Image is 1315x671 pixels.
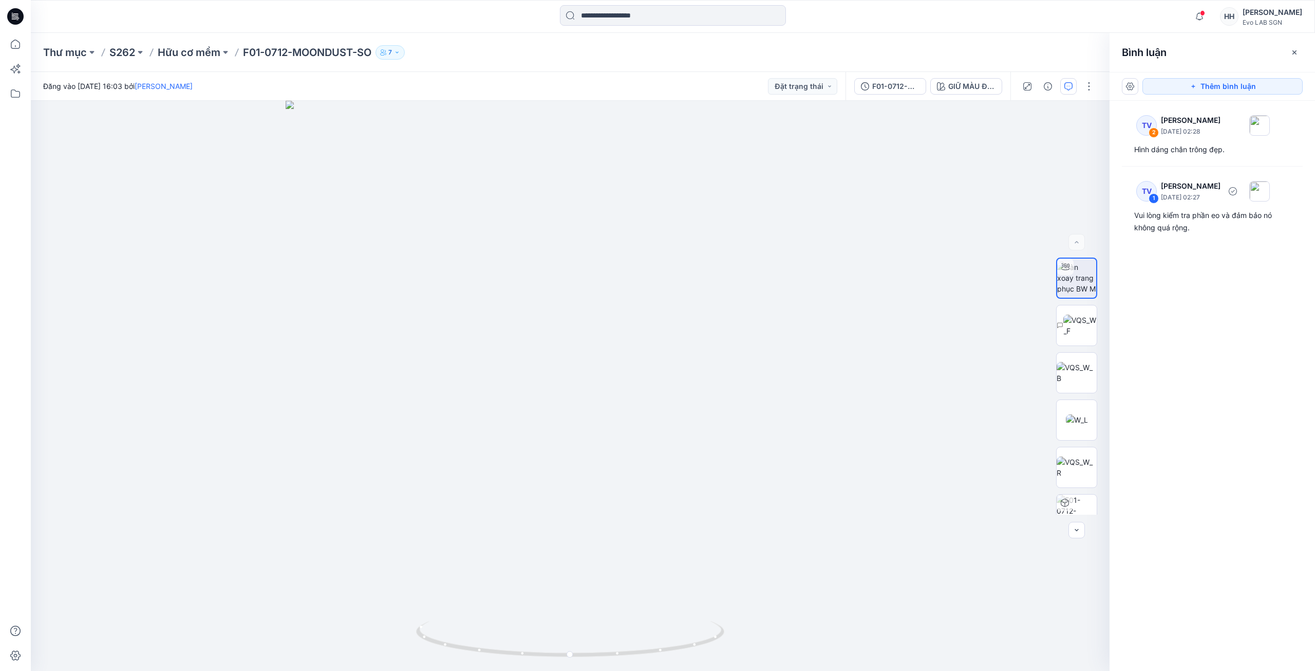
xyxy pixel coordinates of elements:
[854,78,926,95] button: F01-0712-Moonddust
[1040,78,1056,95] button: Chi tiết
[1142,78,1303,95] button: Thêm bình luận
[1142,121,1152,130] font: TV
[1057,262,1096,294] img: Bàn xoay trang phục BW M
[1134,211,1272,232] font: Vui lòng kiểm tra phần eo và đảm bảo nó không quá rộng.
[1134,145,1225,154] font: Hình dáng chân trông đẹp.
[1243,8,1302,16] font: [PERSON_NAME]
[1057,495,1097,535] img: F01-0712-MOONDUST LUÔN ĐEN
[158,45,220,60] a: Hữu cơ mềm
[948,82,997,90] font: GIỮ MÀU ĐEN
[1161,128,1200,135] font: [DATE] 02:28
[930,78,1002,95] button: GIỮ MÀU ĐEN
[1161,193,1200,201] font: [DATE] 02:27
[1057,457,1097,478] img: VQS_W_R
[109,45,135,60] a: S262
[1243,19,1282,26] font: Evo LAB SGN
[1224,12,1234,21] font: HH
[1161,182,1220,190] font: [PERSON_NAME]
[1153,195,1155,202] font: 1
[1152,129,1156,136] font: 2
[1200,82,1256,91] font: Thêm bình luận
[1161,116,1220,124] font: [PERSON_NAME]
[388,48,392,56] font: 7
[1122,46,1167,59] font: Bình luận
[135,82,193,90] a: [PERSON_NAME]
[1063,315,1097,336] img: VQS_W_F
[43,82,135,90] font: Đăng vào [DATE] 16:03 bởi
[872,82,949,90] font: F01-0712-Moonddust
[243,46,371,59] font: F01-0712-MOONDUST-SO
[43,46,87,59] font: Thư mục
[1142,187,1152,195] font: TV
[109,46,135,59] font: S262
[1066,414,1088,425] img: W_L
[158,46,220,59] font: Hữu cơ mềm
[43,45,87,60] a: Thư mục
[1057,362,1097,384] img: VQS_W_B
[375,45,405,60] button: 7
